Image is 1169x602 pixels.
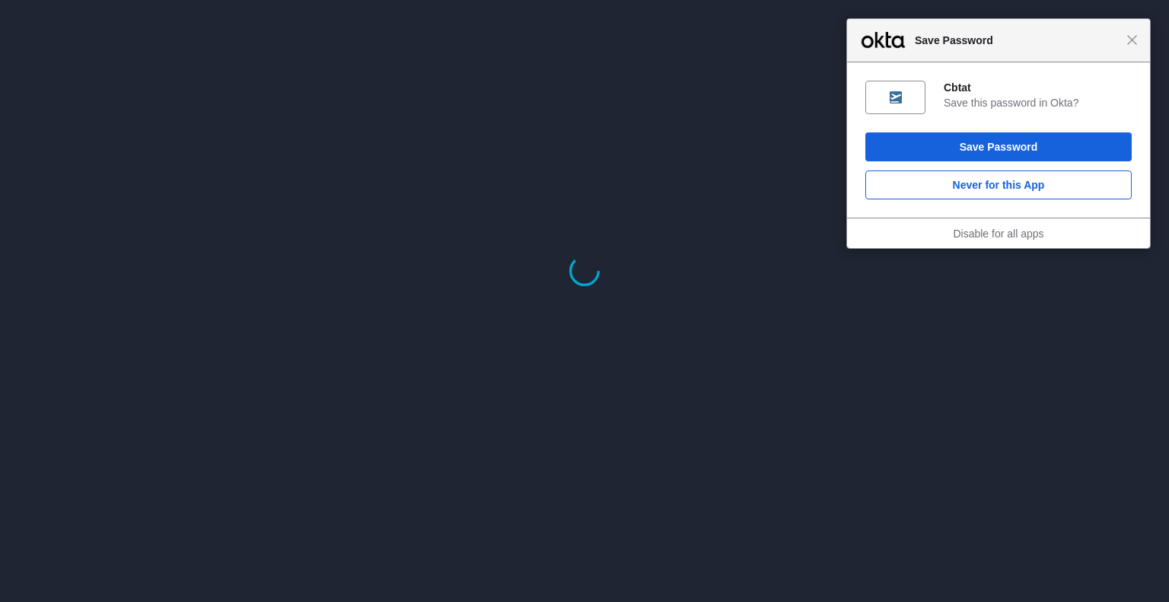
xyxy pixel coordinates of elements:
img: 9IrUADAAAABklEQVQDAMp15y9HRpfFAAAAAElFTkSuQmCC [890,91,902,104]
span: Save Password [907,31,1126,49]
a: Disable for all apps [953,228,1043,240]
div: Cbtat [944,81,1132,94]
span: Close [1126,34,1138,46]
div: Save this password in Okta? [944,96,1132,110]
button: Never for this App [865,170,1132,199]
button: Save Password [865,132,1132,161]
